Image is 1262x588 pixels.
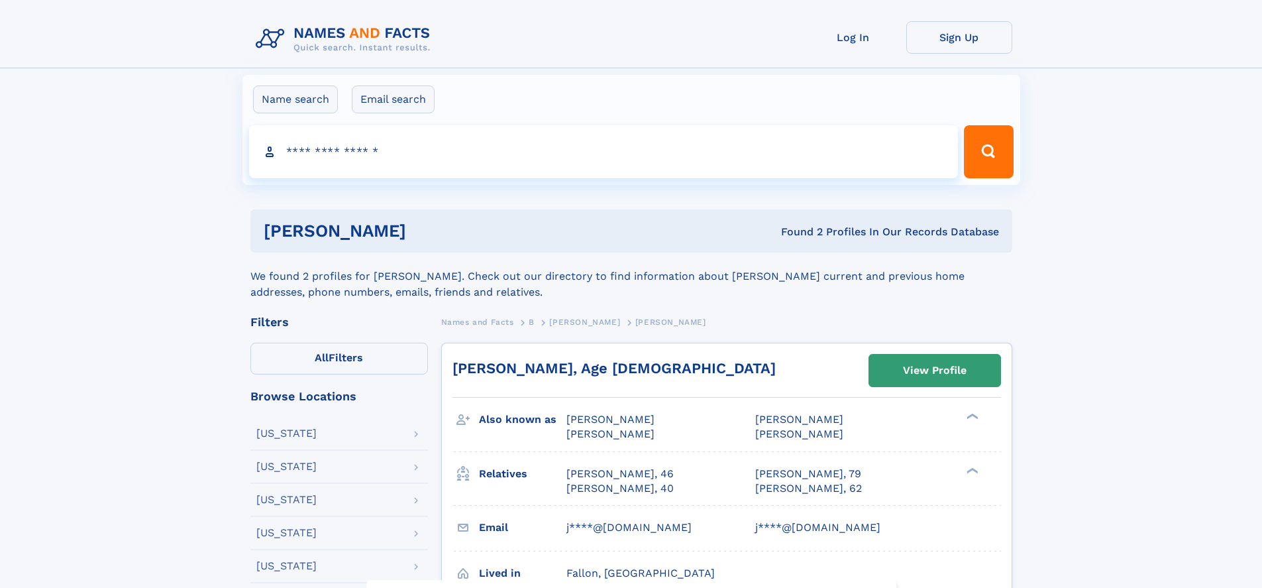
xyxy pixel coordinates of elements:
[566,567,715,579] span: Fallon, [GEOGRAPHIC_DATA]
[253,86,338,113] label: Name search
[250,253,1012,300] div: We found 2 profiles for [PERSON_NAME]. Check out our directory to find information about [PERSON_...
[964,125,1013,178] button: Search Button
[566,428,655,440] span: [PERSON_NAME]
[755,428,843,440] span: [PERSON_NAME]
[963,412,979,421] div: ❯
[452,360,776,377] a: [PERSON_NAME], Age [DEMOGRAPHIC_DATA]
[963,466,979,475] div: ❯
[755,413,843,426] span: [PERSON_NAME]
[903,355,967,386] div: View Profile
[249,125,959,178] input: search input
[549,314,620,330] a: [PERSON_NAME]
[256,561,317,571] div: [US_STATE]
[250,390,428,402] div: Browse Locations
[256,495,317,505] div: [US_STATE]
[800,21,906,54] a: Log In
[256,461,317,472] div: [US_STATE]
[441,314,514,330] a: Names and Facts
[479,516,566,539] h3: Email
[479,562,566,585] h3: Lived in
[479,463,566,485] h3: Relatives
[755,481,862,496] a: [PERSON_NAME], 62
[479,408,566,431] h3: Also known as
[566,481,674,496] a: [PERSON_NAME], 40
[250,21,441,57] img: Logo Names and Facts
[906,21,1012,54] a: Sign Up
[566,467,674,481] a: [PERSON_NAME], 46
[529,314,535,330] a: B
[566,413,655,426] span: [PERSON_NAME]
[594,225,999,239] div: Found 2 Profiles In Our Records Database
[250,343,428,375] label: Filters
[264,223,594,239] h1: [PERSON_NAME]
[869,355,1000,386] a: View Profile
[256,528,317,538] div: [US_STATE]
[529,318,535,327] span: B
[250,316,428,328] div: Filters
[315,351,329,364] span: All
[549,318,620,327] span: [PERSON_NAME]
[755,467,861,481] a: [PERSON_NAME], 79
[635,318,706,327] span: [PERSON_NAME]
[352,86,435,113] label: Email search
[256,428,317,439] div: [US_STATE]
